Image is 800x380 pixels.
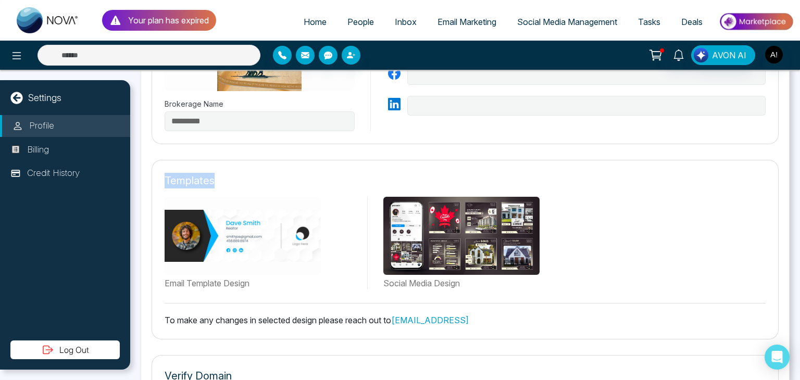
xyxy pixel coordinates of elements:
[165,98,355,109] label: Brokerage Name
[27,143,49,157] p: Billing
[29,119,54,133] p: Profile
[694,48,708,62] img: Lead Flow
[165,277,360,289] label: Email Template Design
[384,12,427,32] a: Inbox
[165,314,766,326] p: To make any changes in selected design please reach out to
[691,45,755,65] button: AVON AI
[427,12,507,32] a: Email Marketing
[718,10,794,33] img: Market-place.gif
[681,17,703,27] span: Deals
[765,345,790,370] div: Open Intercom Messenger
[304,17,327,27] span: Home
[671,12,713,32] a: Deals
[165,173,215,188] p: Templates
[391,315,469,325] a: [EMAIL_ADDRESS]
[638,17,660,27] span: Tasks
[712,49,746,61] span: AVON AI
[438,17,496,27] span: Email Marketing
[395,17,417,27] span: Inbox
[10,340,120,359] button: Log Out
[383,197,540,275] img: Not found
[765,46,783,64] img: User Avatar
[517,17,617,27] span: Social Media Management
[507,12,628,32] a: Social Media Management
[165,197,321,275] img: Not found
[27,167,80,180] p: Credit History
[383,277,766,289] label: Social Media Design
[337,12,384,32] a: People
[293,12,337,32] a: Home
[347,17,374,27] span: People
[128,14,209,27] p: Your plan has expired
[628,12,671,32] a: Tasks
[28,91,61,105] p: Settings
[17,7,79,33] img: Nova CRM Logo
